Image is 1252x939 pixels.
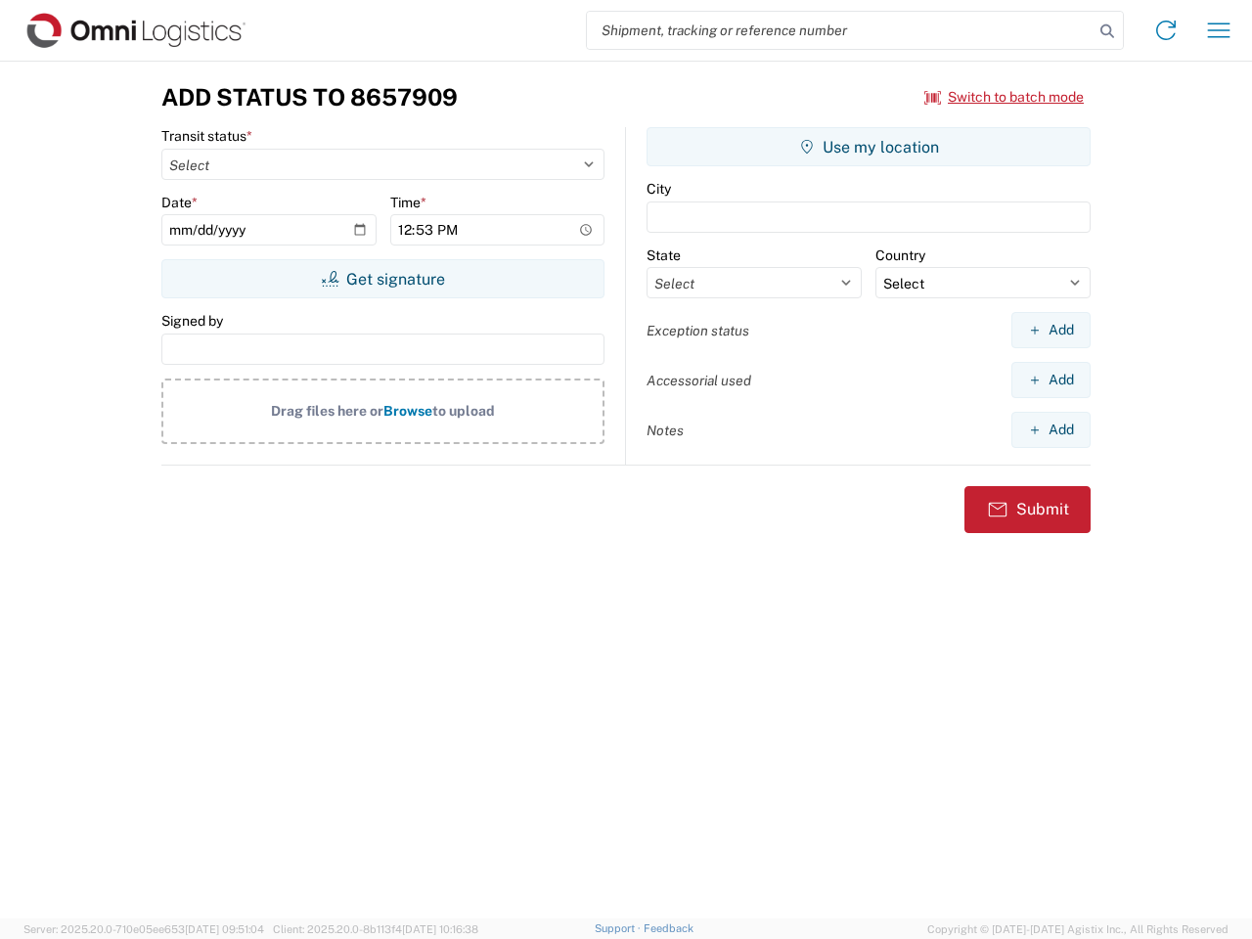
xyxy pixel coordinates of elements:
[647,422,684,439] label: Notes
[383,403,432,419] span: Browse
[595,922,644,934] a: Support
[647,322,749,339] label: Exception status
[964,486,1091,533] button: Submit
[23,923,264,935] span: Server: 2025.20.0-710e05ee653
[161,312,223,330] label: Signed by
[647,372,751,389] label: Accessorial used
[1011,412,1091,448] button: Add
[1011,362,1091,398] button: Add
[924,81,1084,113] button: Switch to batch mode
[185,923,264,935] span: [DATE] 09:51:04
[647,127,1091,166] button: Use my location
[402,923,478,935] span: [DATE] 10:16:38
[161,127,252,145] label: Transit status
[390,194,426,211] label: Time
[161,259,604,298] button: Get signature
[273,923,478,935] span: Client: 2025.20.0-8b113f4
[161,83,458,112] h3: Add Status to 8657909
[432,403,495,419] span: to upload
[587,12,1094,49] input: Shipment, tracking or reference number
[927,920,1229,938] span: Copyright © [DATE]-[DATE] Agistix Inc., All Rights Reserved
[161,194,198,211] label: Date
[647,180,671,198] label: City
[644,922,693,934] a: Feedback
[647,246,681,264] label: State
[1011,312,1091,348] button: Add
[271,403,383,419] span: Drag files here or
[875,246,925,264] label: Country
